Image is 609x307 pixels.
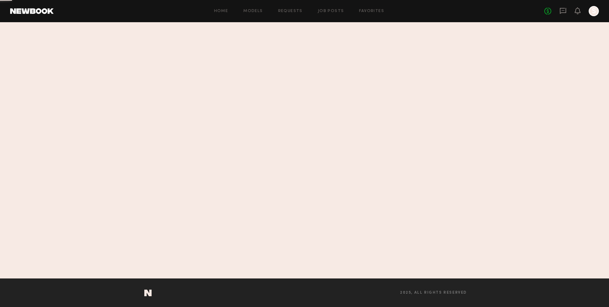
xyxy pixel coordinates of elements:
[589,6,599,16] a: S
[400,291,467,295] span: 2025, all rights reserved
[214,9,228,13] a: Home
[243,9,263,13] a: Models
[278,9,303,13] a: Requests
[318,9,344,13] a: Job Posts
[359,9,384,13] a: Favorites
